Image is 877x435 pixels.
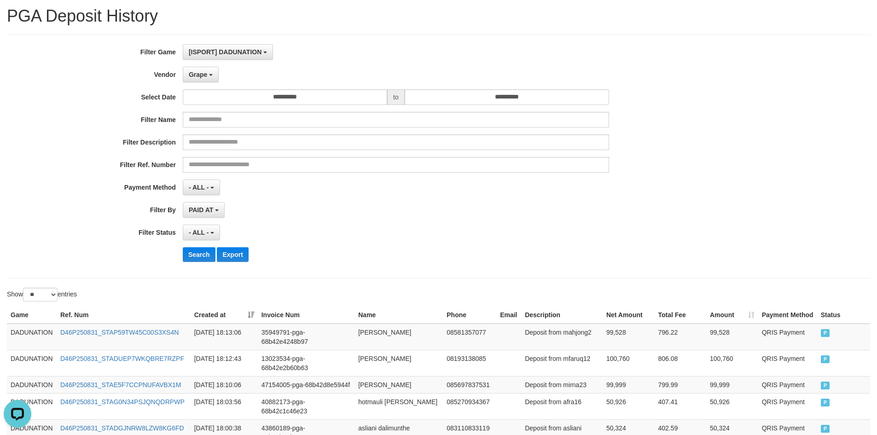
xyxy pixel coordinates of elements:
th: Name [354,307,443,324]
td: 40882173-pga-68b42c1c46e23 [258,393,355,419]
td: 100,760 [706,350,758,376]
th: Game [7,307,57,324]
span: - ALL - [189,184,209,191]
span: - ALL - [189,229,209,236]
td: DADUNATION [7,393,57,419]
td: QRIS Payment [758,376,817,393]
td: 407.41 [654,393,706,419]
th: Net Amount [603,307,655,324]
button: - ALL - [183,225,220,240]
th: Phone [443,307,496,324]
td: 99,528 [706,324,758,350]
button: Open LiveChat chat widget [4,4,31,31]
a: D46P250831_STADGJNRW8LZW8KG6FD [60,424,184,432]
td: 08193138085 [443,350,496,376]
td: 796.22 [654,324,706,350]
td: QRIS Payment [758,393,817,419]
button: [ISPORT] DADUNATION [183,44,273,60]
td: 35949791-pga-68b42e4248b97 [258,324,355,350]
span: Grape [189,71,207,78]
td: 806.08 [654,350,706,376]
span: PAID [821,425,830,433]
td: 99,528 [603,324,655,350]
td: [DATE] 18:10:06 [191,376,258,393]
select: Showentries [23,288,58,302]
td: [DATE] 18:12:43 [191,350,258,376]
td: 99,999 [706,376,758,393]
td: [DATE] 18:13:06 [191,324,258,350]
th: Total Fee [654,307,706,324]
td: 100,760 [603,350,655,376]
td: hotmauli [PERSON_NAME] [354,393,443,419]
td: [PERSON_NAME] [354,324,443,350]
a: D46P250831_STADUEP7WKQBRE7RZPF [60,355,184,362]
th: Payment Method [758,307,817,324]
td: 13023534-pga-68b42e2b60b63 [258,350,355,376]
label: Show entries [7,288,77,302]
button: Search [183,247,215,262]
button: Export [217,247,248,262]
th: Created at: activate to sort column ascending [191,307,258,324]
span: PAID [821,355,830,363]
a: D46P250831_STAG0N34PSJQNQDRPWP [60,398,185,406]
td: 799.99 [654,376,706,393]
td: 47154005-pga-68b42d8e5944f [258,376,355,393]
th: Description [521,307,603,324]
td: [PERSON_NAME] [354,376,443,393]
td: [PERSON_NAME] [354,350,443,376]
td: DADUNATION [7,376,57,393]
span: PAID [821,399,830,406]
span: PAID AT [189,206,213,214]
a: D46P250831_STAE5F7CCPNUFAVBX1M [60,381,181,389]
span: PAID [821,382,830,389]
td: 50,926 [603,393,655,419]
button: - ALL - [183,180,220,195]
td: 50,926 [706,393,758,419]
td: QRIS Payment [758,324,817,350]
td: 085270934367 [443,393,496,419]
td: DADUNATION [7,350,57,376]
span: to [387,89,405,105]
button: Grape [183,67,219,82]
th: Status [817,307,870,324]
td: Deposit from afra16 [521,393,603,419]
td: Deposit from mirna23 [521,376,603,393]
span: [ISPORT] DADUNATION [189,48,261,56]
td: 08581357077 [443,324,496,350]
span: PAID [821,329,830,337]
h1: PGA Deposit History [7,7,870,25]
td: QRIS Payment [758,350,817,376]
th: Amount: activate to sort column ascending [706,307,758,324]
th: Invoice Num [258,307,355,324]
a: D46P250831_STAP59TW45C00S3XS4N [60,329,179,336]
td: DADUNATION [7,324,57,350]
td: Deposit from mahjong2 [521,324,603,350]
td: Deposit from mfaruq12 [521,350,603,376]
td: [DATE] 18:03:56 [191,393,258,419]
th: Ref. Num [57,307,191,324]
td: 99,999 [603,376,655,393]
th: Email [496,307,521,324]
button: PAID AT [183,202,225,218]
td: 085697837531 [443,376,496,393]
